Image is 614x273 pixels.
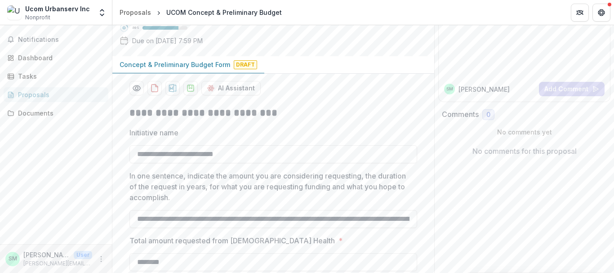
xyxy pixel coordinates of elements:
[165,81,180,95] button: download-proposal
[18,72,101,81] div: Tasks
[571,4,589,22] button: Partners
[18,90,101,99] div: Proposals
[23,250,70,260] p: [PERSON_NAME]
[129,127,178,138] p: Initiative name
[74,251,92,259] p: User
[234,60,257,69] span: Draft
[18,53,101,63] div: Dashboard
[4,50,108,65] a: Dashboard
[116,6,285,19] nav: breadcrumb
[25,13,50,22] span: Nonprofit
[132,36,203,45] p: Due on [DATE] 7:59 PM
[7,5,22,20] img: Ucom Urbanserv Inc
[4,32,108,47] button: Notifications
[442,110,479,119] h2: Comments
[23,260,92,268] p: [PERSON_NAME][EMAIL_ADDRESS][DOMAIN_NAME]
[132,25,139,31] p: 80 %
[4,69,108,84] a: Tasks
[4,106,108,121] a: Documents
[446,87,453,91] div: Sara Mitchell
[486,111,490,119] span: 0
[129,81,144,95] button: Preview 2921a6d9-dacf-4d10-ad5f-41a973986136-0.pdf
[442,127,607,137] p: No comments yet
[4,87,108,102] a: Proposals
[25,4,90,13] div: Ucom Urbanserv Inc
[9,256,17,262] div: Sara Mitchell
[129,235,335,246] p: Total amount requested from [DEMOGRAPHIC_DATA] Health
[116,6,155,19] a: Proposals
[120,60,230,69] p: Concept & Preliminary Budget Form
[458,85,510,94] p: [PERSON_NAME]
[472,146,577,157] p: No comments for this proposal
[18,36,105,44] span: Notifications
[166,8,282,17] div: UCOM Concept & Preliminary Budget
[147,81,162,95] button: download-proposal
[18,108,101,118] div: Documents
[592,4,610,22] button: Get Help
[120,8,151,17] div: Proposals
[96,254,107,264] button: More
[183,81,198,95] button: download-proposal
[96,4,108,22] button: Open entity switcher
[539,82,605,96] button: Add Comment
[129,170,412,203] p: In one sentence, indicate the amount you are considering requesting, the duration of the request ...
[201,81,261,95] button: AI Assistant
